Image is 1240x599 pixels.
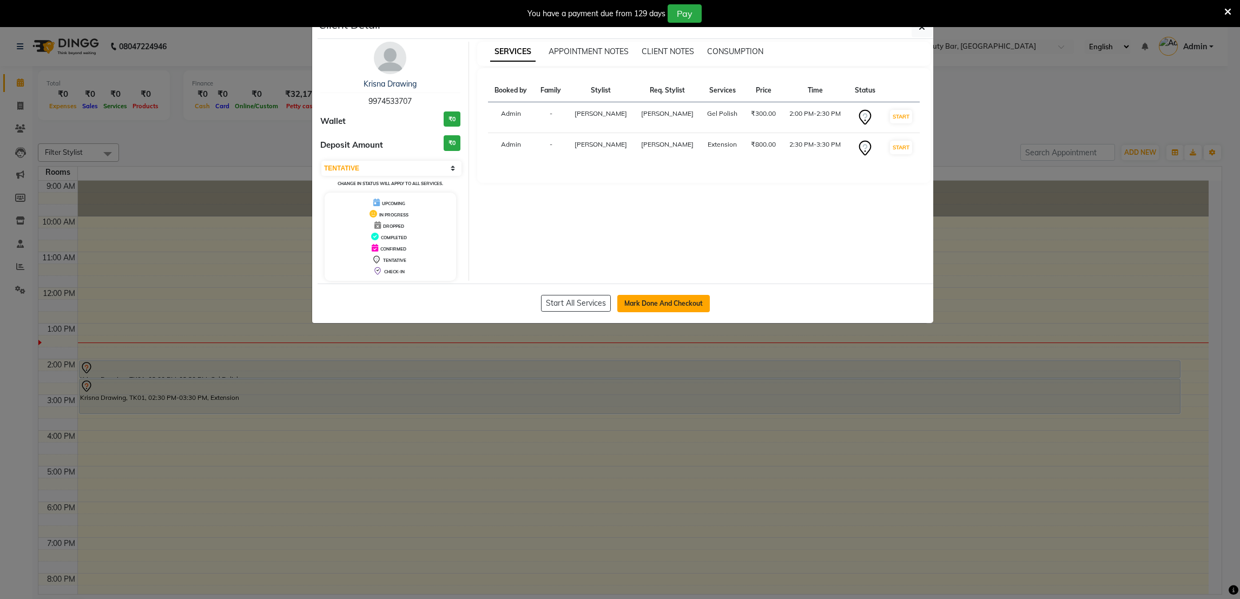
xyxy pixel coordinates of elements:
[527,8,665,19] div: You have a payment due from 129 days
[368,96,412,106] span: 9974533707
[488,102,534,133] td: Admin
[707,140,738,149] div: Extension
[380,246,406,252] span: CONFIRMED
[338,181,443,186] small: Change in status will apply to all services.
[383,223,404,229] span: DROPPED
[641,140,694,148] span: [PERSON_NAME]
[490,42,536,62] span: SERVICES
[634,79,701,102] th: Req. Stylist
[617,295,710,312] button: Mark Done And Checkout
[320,139,383,152] span: Deposit Amount
[444,111,460,127] h3: ₹0
[383,258,406,263] span: TENTATIVE
[364,79,417,89] a: Krisna Drawing
[488,79,534,102] th: Booked by
[890,141,912,154] button: START
[320,115,346,128] span: Wallet
[549,47,629,56] span: APPOINTMENT NOTES
[575,109,627,117] span: [PERSON_NAME]
[541,295,611,312] button: Start All Services
[374,42,406,74] img: avatar
[534,133,568,164] td: -
[534,102,568,133] td: -
[568,79,634,102] th: Stylist
[707,109,738,119] div: Gel Polish
[751,109,776,119] div: ₹300.00
[379,212,408,218] span: IN PROGRESS
[381,235,407,240] span: COMPLETED
[382,201,405,206] span: UPCOMING
[488,133,534,164] td: Admin
[890,110,912,123] button: START
[783,79,848,102] th: Time
[848,79,882,102] th: Status
[444,135,460,151] h3: ₹0
[751,140,776,149] div: ₹800.00
[668,4,702,23] button: Pay
[534,79,568,102] th: Family
[744,79,783,102] th: Price
[783,102,848,133] td: 2:00 PM-2:30 PM
[642,47,694,56] span: CLIENT NOTES
[701,79,744,102] th: Services
[384,269,405,274] span: CHECK-IN
[575,140,627,148] span: [PERSON_NAME]
[641,109,694,117] span: [PERSON_NAME]
[783,133,848,164] td: 2:30 PM-3:30 PM
[707,47,763,56] span: CONSUMPTION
